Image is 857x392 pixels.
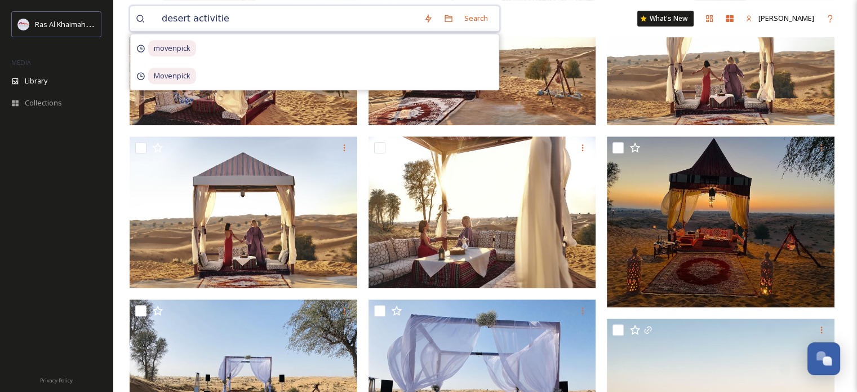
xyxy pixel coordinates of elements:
input: Search your library [156,6,418,31]
span: Collections [25,98,62,108]
img: Ladies in the desert.tif [130,136,357,289]
div: Search [459,7,494,29]
button: Open Chat [807,342,840,375]
span: Ras Al Khaimah Tourism Development Authority [35,19,194,29]
a: [PERSON_NAME] [740,7,820,29]
span: MEDIA [11,58,31,67]
img: Bedouin Oasis private set up.JPG [607,136,834,307]
span: Movenpick [148,68,196,84]
img: Logo_RAKTDA_RGB-01.png [18,19,29,30]
span: [PERSON_NAME] [758,13,814,23]
a: What's New [637,11,694,27]
span: Privacy Policy [40,377,73,384]
span: Library [25,76,47,86]
span: movenpick [148,40,196,56]
img: Ladies in the desert.tif [368,136,596,288]
a: Privacy Policy [40,373,73,386]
